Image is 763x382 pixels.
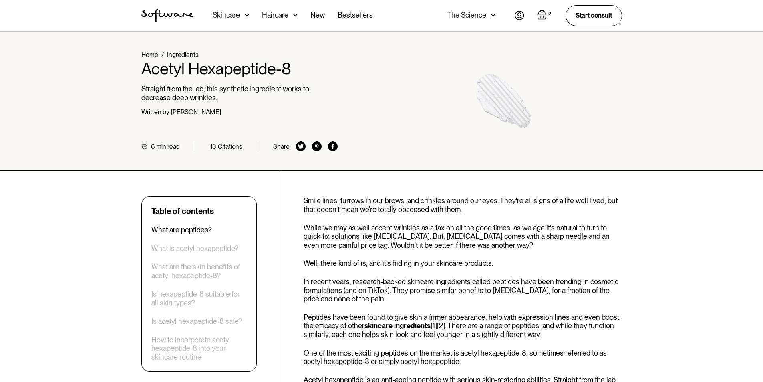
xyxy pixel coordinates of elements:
div: 13 [210,143,216,150]
a: Is acetyl hexapeptide-8 safe? [151,317,242,326]
a: skincare ingredients [364,321,431,330]
a: Is hexapeptide-8 suitable for all skin types? [151,290,247,307]
div: Written by [141,108,169,116]
h1: Acetyl Hexapeptide-8 [141,59,338,78]
div: 6 [151,143,155,150]
img: arrow down [245,11,249,19]
div: Citations [218,143,242,150]
p: Well, there kind of is, and it's hiding in your skincare products. [304,259,622,268]
p: While we may as well accept wrinkles as a tax on all the good times, as we age it's natural to tu... [304,224,622,250]
img: pinterest icon [312,141,322,151]
div: Share [273,143,290,150]
a: Ingredients [167,51,199,59]
a: Start consult [566,5,622,26]
img: Software Logo [141,9,193,22]
p: One of the most exciting peptides on the market is acetyl hexapeptide-8, sometimes referred to as... [304,349,622,366]
a: Open empty cart [537,10,553,21]
p: Peptides have been found to give skin a firmer appearance, help with expression lines and even bo... [304,313,622,339]
div: min read [156,143,180,150]
img: facebook icon [328,141,338,151]
a: What are the skin benefits of acetyl hexapeptide-8? [151,263,247,280]
a: What are peptides? [151,226,212,234]
div: / [161,51,164,59]
a: What is acetyl hexapeptide? [151,244,238,253]
p: In recent years, research-backed skincare ingredients called peptides have been trending in cosme... [304,277,622,303]
div: The Science [447,11,486,19]
img: twitter icon [296,141,306,151]
img: arrow down [491,11,495,19]
img: arrow down [293,11,298,19]
div: 0 [547,10,553,17]
div: Haircare [262,11,288,19]
p: Smile lines, furrows in our brows, and crinkles around our eyes. They're all signs of a life well... [304,196,622,214]
div: [PERSON_NAME] [171,108,221,116]
a: Home [141,51,158,59]
a: How to incorporate acetyl hexapeptide-8 into your skincare routine [151,336,247,362]
div: Table of contents [151,206,214,216]
p: Straight from the lab, this synthetic ingredient works to decrease deep wrinkles. [141,85,338,102]
div: Skincare [213,11,240,19]
a: home [141,9,193,22]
